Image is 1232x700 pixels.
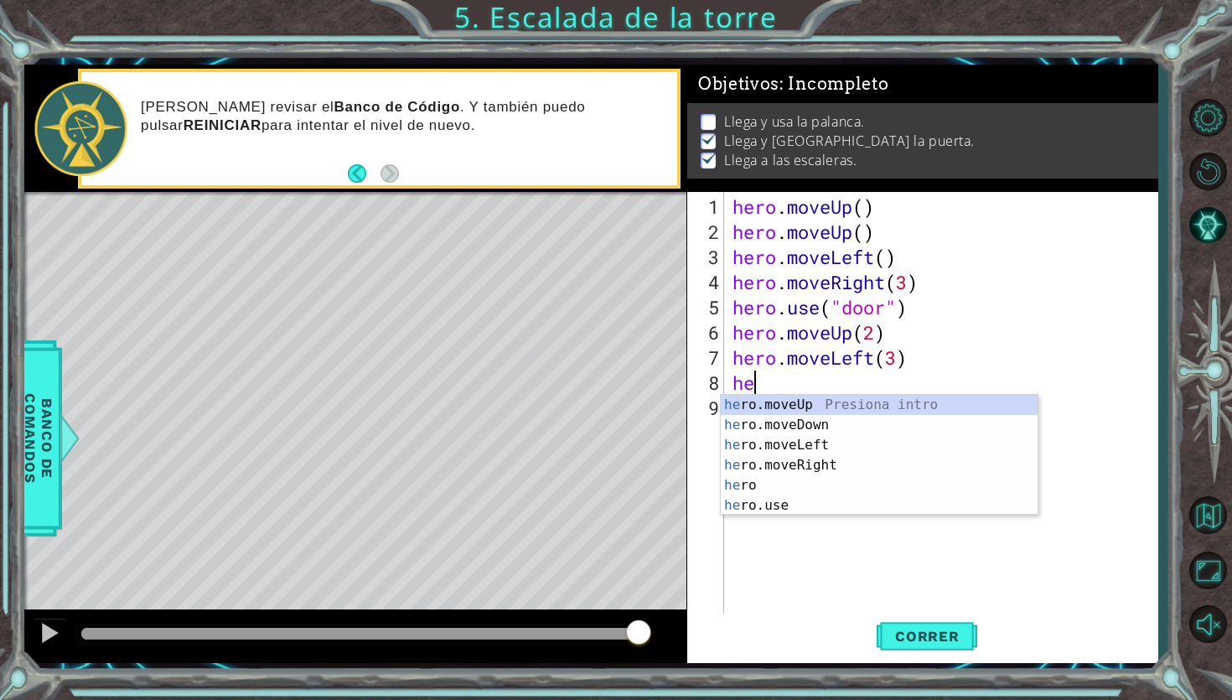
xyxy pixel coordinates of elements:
div: 7 [691,345,724,371]
button: ⌘ + P: Play [33,618,66,652]
button: Back [348,164,380,183]
div: 5 [691,295,724,320]
div: 3 [691,245,724,270]
a: Volver al Mapa [1183,489,1232,544]
div: 9 [691,396,724,421]
p: Llega y usa la palanca. [724,112,865,131]
div: 2 [691,220,724,245]
div: 1 [691,194,724,220]
span: Objetivos [698,74,889,95]
button: Activar sonido. [1183,600,1232,649]
p: [PERSON_NAME] revisar el . Y también puedo pulsar para intentar el nivel de nuevo. [141,98,665,135]
img: Check mark for checkbox [701,151,717,164]
span: Correr [878,628,976,645]
div: 8 [691,371,724,396]
p: Llega y [GEOGRAPHIC_DATA] la puerta. [724,132,975,150]
button: Volver al Mapa [1183,491,1232,540]
button: Opciones del Nivel [1183,94,1232,143]
strong: REINICIAR [184,117,261,133]
button: Pista AI [1183,201,1232,250]
strong: Banco de Código [334,99,460,115]
div: 6 [691,320,724,345]
button: Shift+Enter: Ejecutar código actual. [877,613,977,660]
button: Next [380,164,399,183]
div: 4 [691,270,724,295]
p: Llega a las escaleras. [724,151,857,169]
button: Maximizar Navegador [1183,547,1232,595]
span: : Incompleto [779,74,888,94]
img: Check mark for checkbox [701,132,717,145]
span: Banco de comandos [17,351,60,525]
button: Reiniciar nivel [1183,148,1232,196]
